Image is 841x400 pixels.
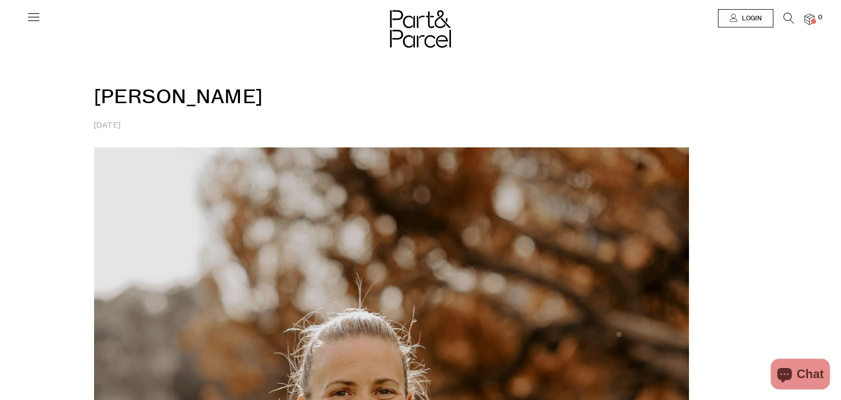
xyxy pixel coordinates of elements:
img: Part&Parcel [390,10,451,48]
span: 0 [816,13,825,22]
a: 0 [804,14,815,24]
a: Login [718,9,773,27]
span: Login [739,14,762,23]
inbox-online-store-chat: Shopify online store chat [768,359,833,392]
h1: [PERSON_NAME] [94,53,689,119]
time: [DATE] [94,122,121,130]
